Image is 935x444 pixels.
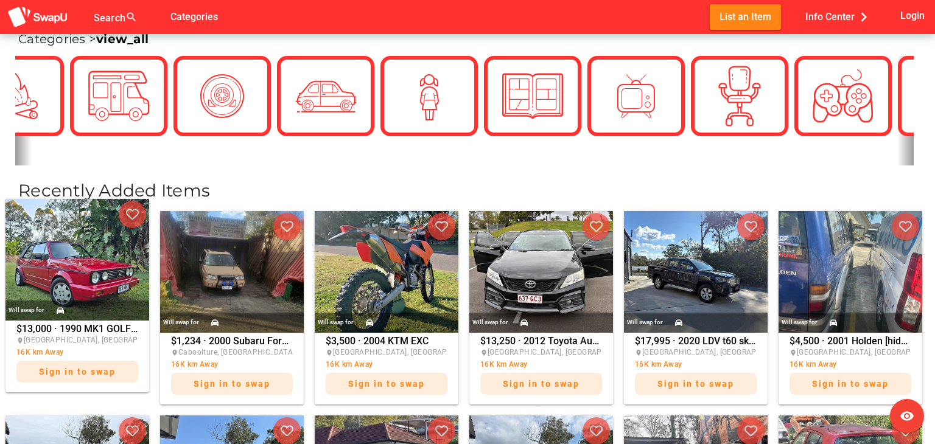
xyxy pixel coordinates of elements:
div: Will swap for [472,316,508,329]
a: view_all [96,32,149,46]
span: List an Item [720,9,771,25]
div: $1,234 · 2000 Subaru Forester [171,336,293,401]
div: $13,250 · 2012 Toyota Aurion [480,336,602,401]
span: Sign in to swap [194,379,270,389]
span: [GEOGRAPHIC_DATA], [GEOGRAPHIC_DATA] [333,348,485,356]
a: Will swap for$13,000 · 1990 MK1 GOLF CABRIOLET[GEOGRAPHIC_DATA], [GEOGRAPHIC_DATA]16K km AwaySign... [2,211,152,404]
img: nicholas.robertson%2Bfacebook%40swapu.com.au%2F2001778673930699%2F2001778673930699-photo-0.jpg [315,211,458,333]
div: Will swap for [9,304,44,317]
i: place [326,349,333,356]
img: nicholas.robertson%2Bfacebook%40swapu.com.au%2F797432119622515%2F797432119622515-photo-0.jpg [469,211,613,333]
button: List an Item [710,4,781,29]
div: $13,000 · 1990 MK1 GOLF CABRIOLET [16,324,138,389]
a: Will swap for$17,995 · 2020 LDV t60 sk8c luxe utility dual cab 4dr spts auto 6sp 4x4 890kg 2.8dt[... [621,211,771,404]
span: 16K km Away [480,360,527,369]
span: 16K km Away [635,360,682,369]
span: Sign in to swap [657,379,734,389]
img: nicholas.robertson%2Bfacebook%40swapu.com.au%2F715862428021786%2F715862428021786-photo-0.jpg [624,211,768,333]
div: Will swap for [318,316,354,329]
img: nicholas.robertson%2Bfacebook%40swapu.com.au%2F843068061390428%2F843068061390428-photo-0.jpg [160,211,304,333]
button: Info Center [796,4,883,29]
span: Categories > [18,32,149,46]
i: visibility [900,409,914,423]
i: place [635,349,642,356]
span: 16K km Away [171,360,218,369]
div: Will swap for [782,316,818,329]
div: $4,500 · 2001 Holden [hidden information]74990 [790,336,911,401]
a: Will swap for$13,250 · 2012 Toyota Aurion[GEOGRAPHIC_DATA], [GEOGRAPHIC_DATA]16K km AwaySign in t... [466,211,616,404]
span: Recently Added Items [18,180,210,201]
span: 16K km Away [790,360,836,369]
i: place [171,349,178,356]
i: place [16,337,24,344]
div: Will swap for [163,316,199,329]
span: Sign in to swap [39,367,116,376]
span: [GEOGRAPHIC_DATA], [GEOGRAPHIC_DATA] [488,348,639,356]
i: place [480,349,488,356]
button: Login [898,4,928,27]
a: Categories [161,10,228,22]
a: Will swap for$4,500 · 2001 Holden [hidden information]74990[GEOGRAPHIC_DATA], [GEOGRAPHIC_DATA]16... [776,211,925,404]
span: [GEOGRAPHIC_DATA], [GEOGRAPHIC_DATA] [24,336,175,344]
i: chevron_right [855,8,873,26]
span: 16K km Away [16,348,63,356]
span: Info Center [805,7,873,27]
span: Sign in to swap [348,379,425,389]
span: Sign in to swap [812,379,889,389]
img: aSD8y5uGLpzPJLYTcYcjNu3laj1c05W5KWf0Ds+Za8uybjssssuu+yyyy677LKX2n+PWMSDJ9a87AAAAABJRU5ErkJggg== [7,6,68,29]
div: $17,995 · 2020 LDV t60 sk8c luxe utility dual cab 4dr spts auto 6sp 4x4 890kg 2.8dt [635,336,757,401]
img: nicholas.robertson%2Bfacebook%40swapu.com.au%2F857476620773170%2F857476620773170-photo-0.jpg [5,199,149,321]
i: place [790,349,797,356]
i: false [152,10,167,24]
span: Caboolture, [GEOGRAPHIC_DATA] [178,348,295,356]
div: $3,500 · 2004 KTM EXC [326,336,447,401]
button: Categories [161,4,228,29]
span: Login [900,7,925,24]
img: nicholas.robertson%2Bfacebook%40swapu.com.au%2F2000245200748295%2F2000245200748295-photo-0.jpg [779,211,922,333]
span: Categories [170,7,218,27]
span: Sign in to swap [503,379,580,389]
span: [GEOGRAPHIC_DATA], [GEOGRAPHIC_DATA] [642,348,794,356]
span: 16K km Away [326,360,373,369]
a: Will swap for$3,500 · 2004 KTM EXC[GEOGRAPHIC_DATA], [GEOGRAPHIC_DATA]16K km AwaySign in to swap [312,211,461,404]
div: Will swap for [627,316,663,329]
a: Will swap for$1,234 · 2000 Subaru ForesterCaboolture, [GEOGRAPHIC_DATA]16K km AwaySign in to swap [157,211,307,404]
